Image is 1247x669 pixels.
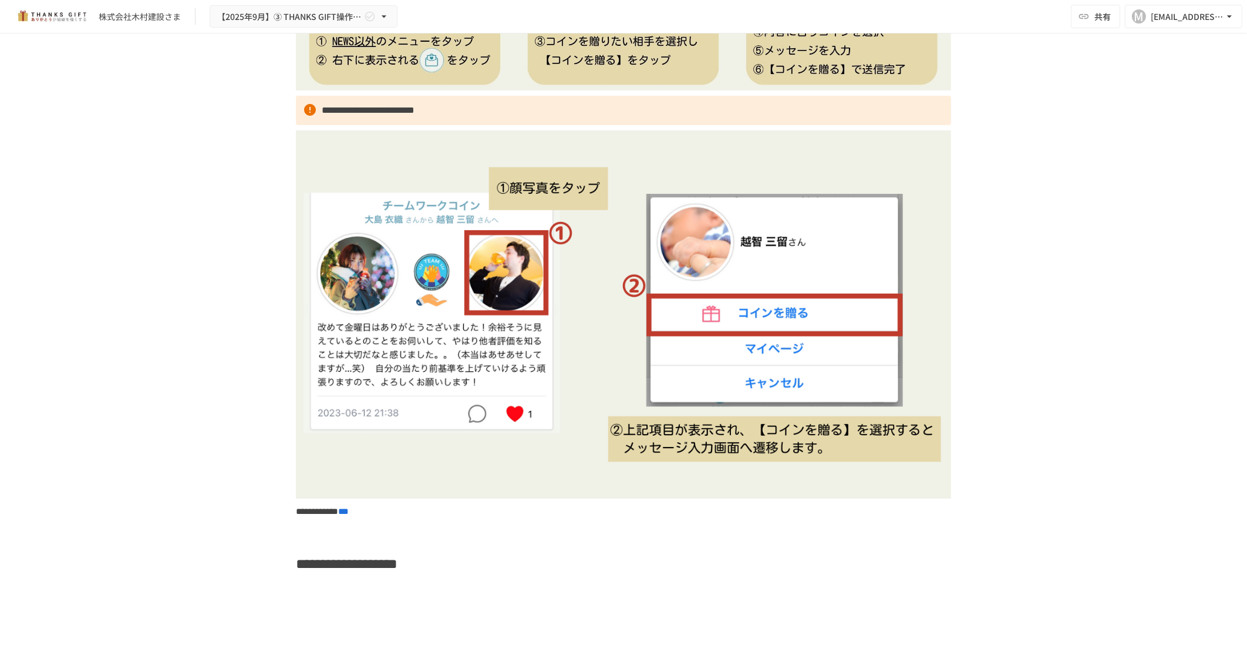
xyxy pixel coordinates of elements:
[217,9,362,24] span: 【2025年9月】➂ THANKS GIFT操作説明/THANKS GIFT[PERSON_NAME]
[1125,5,1242,28] button: M[EMAIL_ADDRESS][DOMAIN_NAME]
[14,7,89,26] img: mMP1OxWUAhQbsRWCurg7vIHe5HqDpP7qZo7fRoNLXQh
[1151,9,1224,24] div: [EMAIL_ADDRESS][DOMAIN_NAME]
[210,5,397,28] button: 【2025年9月】➂ THANKS GIFT操作説明/THANKS GIFT[PERSON_NAME]
[296,130,951,499] img: fpONg0c8Co7kgXZXerTyxjrXen8nWz9aAn5gyIgsytg
[1071,5,1120,28] button: 共有
[1132,9,1146,23] div: M
[99,11,181,23] div: 株式会社木村建設さま
[1094,10,1111,23] span: 共有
